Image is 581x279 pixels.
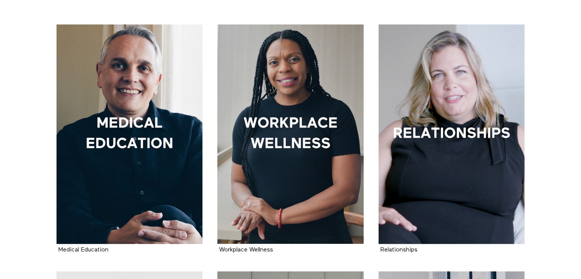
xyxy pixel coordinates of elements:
[57,24,203,244] a: Medical Education
[217,24,364,244] a: Workplace Wellness
[219,247,273,253] a: Workplace Wellness
[379,24,525,244] a: Relationships
[58,247,108,253] a: Medical Education
[380,247,418,253] a: Relationships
